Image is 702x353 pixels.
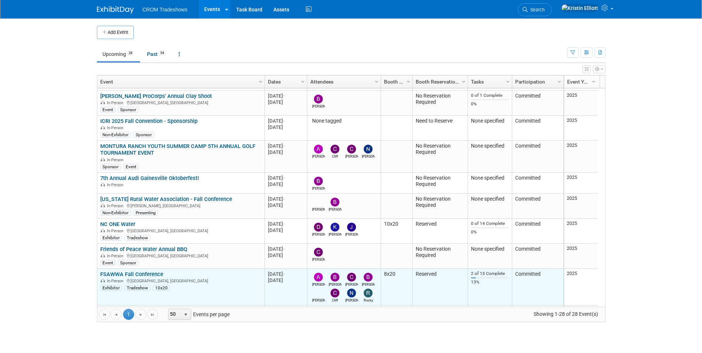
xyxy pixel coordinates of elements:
div: [DATE] [268,277,304,283]
div: Josh Homes [345,232,358,237]
div: None specified [471,118,509,124]
span: In-Person [107,158,126,162]
img: Cliff Dykes [331,145,339,153]
span: In-Person [107,183,126,187]
div: None specified [471,143,509,149]
img: ExhibitDay [97,6,134,14]
div: Non-Exhibitor [100,132,131,138]
td: 2025 [564,244,598,269]
div: Daniel Austria [312,232,325,237]
a: Column Settings [590,75,598,87]
div: [DATE] [268,181,304,187]
div: Rocky Connolly [362,297,375,303]
div: [DATE] [268,99,304,105]
div: [GEOGRAPHIC_DATA], [GEOGRAPHIC_DATA] [100,227,261,234]
a: Go to the next page [135,309,146,320]
img: In-Person Event [101,229,105,232]
a: Upcoming28 [97,47,140,61]
div: None tagged [310,118,377,124]
a: Event [100,75,260,88]
a: Go to the previous page [111,309,122,320]
td: Committed [512,173,563,194]
div: [DATE] [268,93,304,99]
div: None specified [471,246,509,253]
img: Daniel Austria [314,223,323,232]
span: In-Person [107,126,126,130]
span: Search [528,7,545,13]
div: Sponsor [118,260,139,266]
span: - [283,118,284,124]
td: 10x20 [381,219,412,244]
div: 0% [471,229,509,235]
span: Go to the previous page [113,312,119,318]
a: Booth Size [384,75,408,88]
img: Rocky Connolly [364,289,373,297]
a: Past54 [142,47,172,61]
img: In-Person Event [101,126,105,129]
div: 2 of 15 Complete [471,271,509,276]
td: Need to Reserve [412,116,468,141]
td: Committed [512,306,563,331]
div: Exhibitor [100,235,122,241]
div: [DATE] [268,143,304,149]
span: Column Settings [461,79,467,85]
div: Event [123,164,139,170]
td: Committed [512,244,563,269]
div: Cliff Dykes [329,297,342,303]
span: - [283,143,284,149]
td: Committed [512,141,563,173]
div: Nick Martin [345,297,358,303]
span: In-Person [107,100,126,105]
div: 13% [471,279,509,285]
img: Brett Bohannon [364,273,373,282]
a: Go to the first page [99,309,110,320]
img: In-Person Event [101,204,105,207]
img: Alan Raymond [314,289,323,297]
span: - [283,271,284,277]
td: No Reservation Required [412,194,468,219]
div: [DATE] [268,118,304,124]
span: CROM Tradeshows [143,7,188,13]
img: Branden Peterson [314,95,323,103]
img: In-Person Event [101,279,105,282]
div: [GEOGRAPHIC_DATA], [GEOGRAPHIC_DATA] [100,253,261,259]
a: ICRI 2025 Fall Convention - Sponsorship [100,118,198,124]
span: Column Settings [300,79,306,85]
img: Alan Raymond [314,198,323,206]
div: Alan Raymond [312,206,325,212]
img: Bobby Oyenarte [331,273,339,282]
span: - [283,93,284,99]
img: Cameron Kenyon [314,248,323,257]
span: - [283,175,284,181]
div: Cameron Kenyon [345,282,358,287]
a: MONTURA RANCH YOUTH SUMMER CAMP 5TH ANNUAL GOLF TOURNAMENT EVENT [100,143,255,156]
div: 0% [471,101,509,107]
td: Committed [512,91,563,116]
div: Sponsor [100,164,121,170]
span: In-Person [107,254,126,258]
span: Go to the first page [101,312,107,318]
div: [DATE] [268,196,304,202]
div: 0 of 1 Complete [471,93,509,98]
div: Tradeshow [125,285,150,291]
a: NC ONE Water [100,221,135,227]
td: 2025 [564,269,598,306]
span: Showing 1-28 of 28 Event(s) [527,309,605,319]
img: In-Person Event [101,183,105,186]
div: Exhibitor [100,285,122,291]
td: Committed [512,116,563,141]
td: Reserved [412,219,468,244]
img: In-Person Event [101,254,105,257]
span: - [283,246,284,252]
div: Event [100,107,115,113]
span: In-Person [107,279,126,283]
div: [GEOGRAPHIC_DATA], [GEOGRAPHIC_DATA] [100,99,261,106]
div: [PERSON_NAME], [GEOGRAPHIC_DATA] [100,202,261,209]
div: [DATE] [268,149,304,155]
a: Column Settings [299,75,307,87]
a: Attendees [310,75,376,88]
a: [US_STATE] Rural Water Association - Fall Conference [100,196,232,202]
div: Nick Martin [362,153,375,159]
div: Branden Peterson [312,103,325,109]
a: Participation [515,75,559,88]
